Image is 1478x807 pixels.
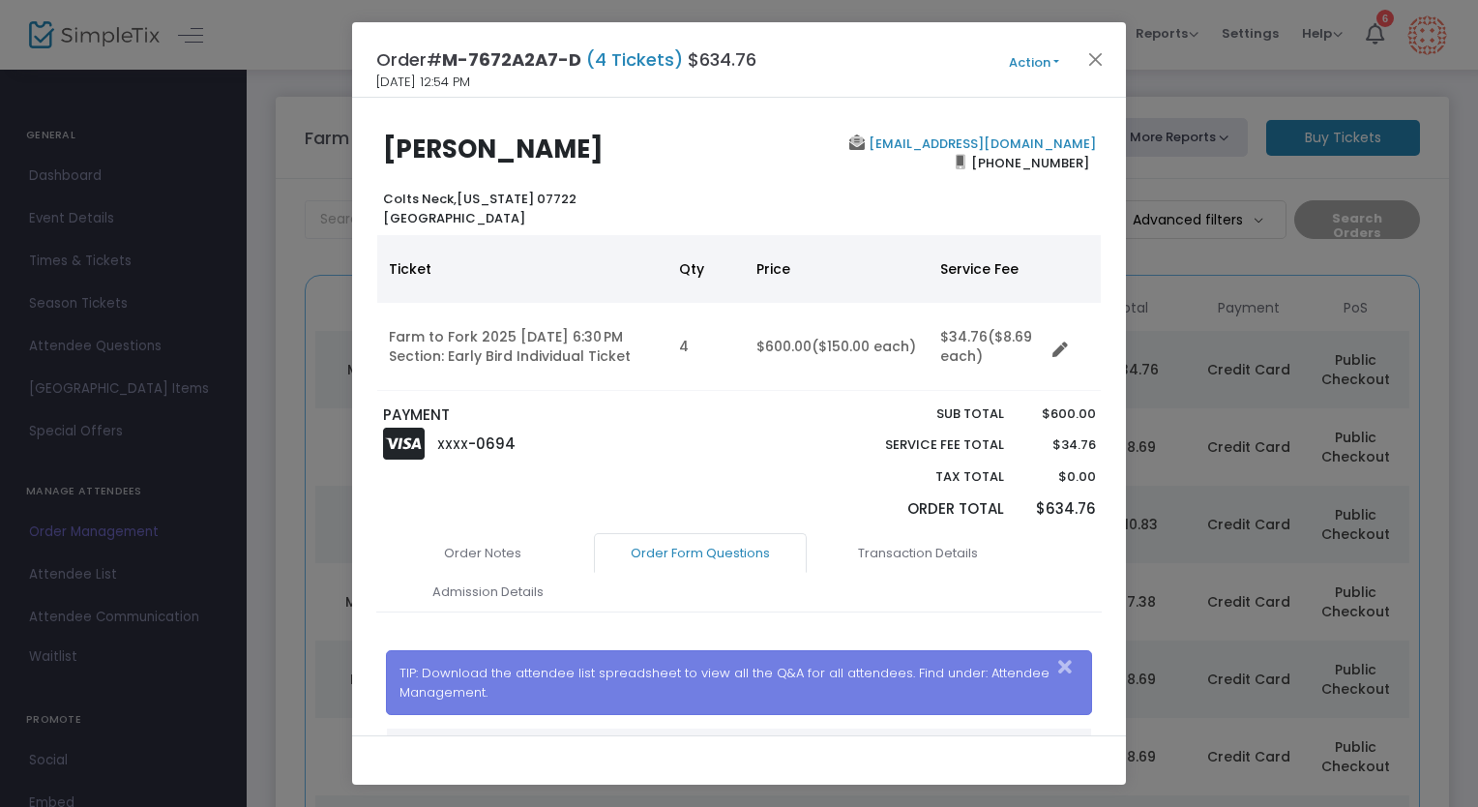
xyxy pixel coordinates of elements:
p: PAYMENT [383,404,730,427]
p: $600.00 [1022,404,1095,424]
a: Transaction Details [812,533,1024,574]
td: $600.00 [745,303,929,391]
h4: Order# $634.76 [376,46,756,73]
span: ($150.00 each) [812,337,916,356]
span: ($8.69 each) [940,327,1032,366]
span: (4 Tickets) [581,47,688,72]
a: Order Notes [376,533,589,574]
div: Data table [377,235,1101,391]
span: [DATE] 12:54 PM [376,73,470,92]
div: TIP: Download the attendee list spreadsheet to view all the Q&A for all attendees. Find under: At... [386,650,1093,715]
b: [PERSON_NAME] [383,132,604,166]
p: Order Total [840,498,1004,521]
button: Close [1083,46,1108,72]
span: M-7672A2A7-D [442,47,581,72]
p: $0.00 [1022,467,1095,487]
th: Ticket [377,235,667,303]
td: Farm to Fork 2025 [DATE] 6:30 PM Section: Early Bird Individual Ticket [377,303,667,391]
td: 4 [667,303,745,391]
th: Answer [803,729,1080,796]
p: $634.76 [1022,498,1095,521]
th: Qty [667,235,745,303]
p: $34.76 [1022,435,1095,455]
td: $34.76 [929,303,1045,391]
th: Service Fee [929,235,1045,303]
span: XXXX [437,436,468,453]
a: Admission Details [381,572,594,613]
p: Tax Total [840,467,1004,487]
button: Close [1052,651,1091,683]
p: Service Fee Total [840,435,1004,455]
a: [EMAIL_ADDRESS][DOMAIN_NAME] [865,134,1096,153]
span: -0694 [468,433,516,454]
button: Action [976,52,1092,74]
span: [PHONE_NUMBER] [965,147,1096,178]
th: Price [745,235,929,303]
a: Order Form Questions [594,533,807,574]
th: Question [387,729,803,796]
span: Colts Neck, [383,190,457,208]
b: [US_STATE] 07722 [GEOGRAPHIC_DATA] [383,190,576,227]
p: Sub total [840,404,1004,424]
